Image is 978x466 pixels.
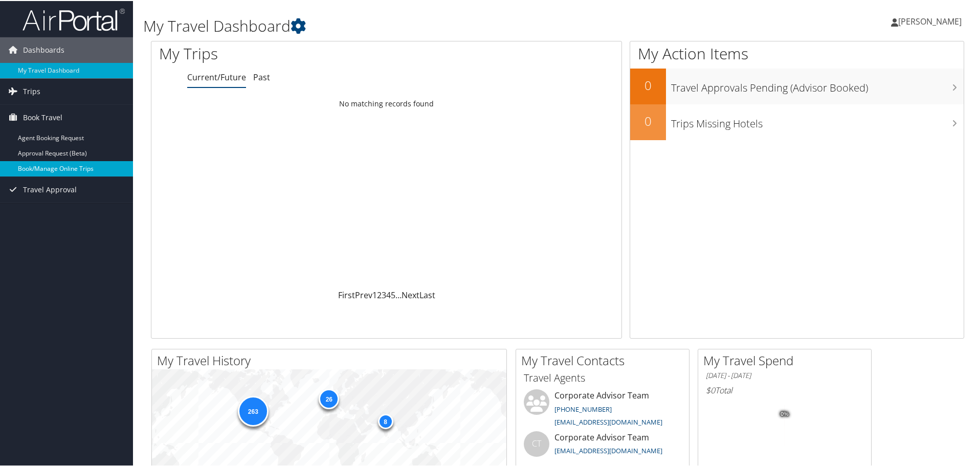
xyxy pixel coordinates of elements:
span: $0 [706,384,715,395]
h3: Trips Missing Hotels [671,110,964,130]
span: Book Travel [23,104,62,129]
a: 0Trips Missing Hotels [630,103,964,139]
a: [PERSON_NAME] [891,5,972,36]
h1: My Trips [159,42,418,63]
img: airportal-logo.png [23,7,125,31]
h2: My Travel Contacts [521,351,689,368]
a: Last [419,289,435,300]
div: 263 [237,395,268,426]
td: No matching records found [151,94,621,112]
a: Prev [355,289,372,300]
h2: My Travel History [157,351,506,368]
span: Dashboards [23,36,64,62]
a: [PHONE_NUMBER] [554,404,612,413]
h6: Total [706,384,863,395]
a: 4 [386,289,391,300]
h3: Travel Approvals Pending (Advisor Booked) [671,75,964,94]
div: 8 [377,412,393,428]
a: 0Travel Approvals Pending (Advisor Booked) [630,68,964,103]
h2: 0 [630,76,666,93]
tspan: 0% [781,410,789,416]
a: [EMAIL_ADDRESS][DOMAIN_NAME] [554,445,662,454]
span: Trips [23,78,40,103]
div: CT [524,430,549,456]
a: 5 [391,289,395,300]
a: [EMAIL_ADDRESS][DOMAIN_NAME] [554,416,662,426]
a: Next [402,289,419,300]
li: Corporate Advisor Team [519,430,686,463]
a: 1 [372,289,377,300]
h6: [DATE] - [DATE] [706,370,863,380]
a: Past [253,71,270,82]
span: Travel Approval [23,176,77,202]
div: 26 [319,388,339,408]
a: First [338,289,355,300]
a: 3 [382,289,386,300]
h1: My Travel Dashboard [143,14,696,36]
h2: 0 [630,112,666,129]
li: Corporate Advisor Team [519,388,686,430]
span: [PERSON_NAME] [898,15,962,26]
a: 2 [377,289,382,300]
span: … [395,289,402,300]
h2: My Travel Spend [703,351,871,368]
h1: My Action Items [630,42,964,63]
a: Current/Future [187,71,246,82]
h3: Travel Agents [524,370,681,384]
